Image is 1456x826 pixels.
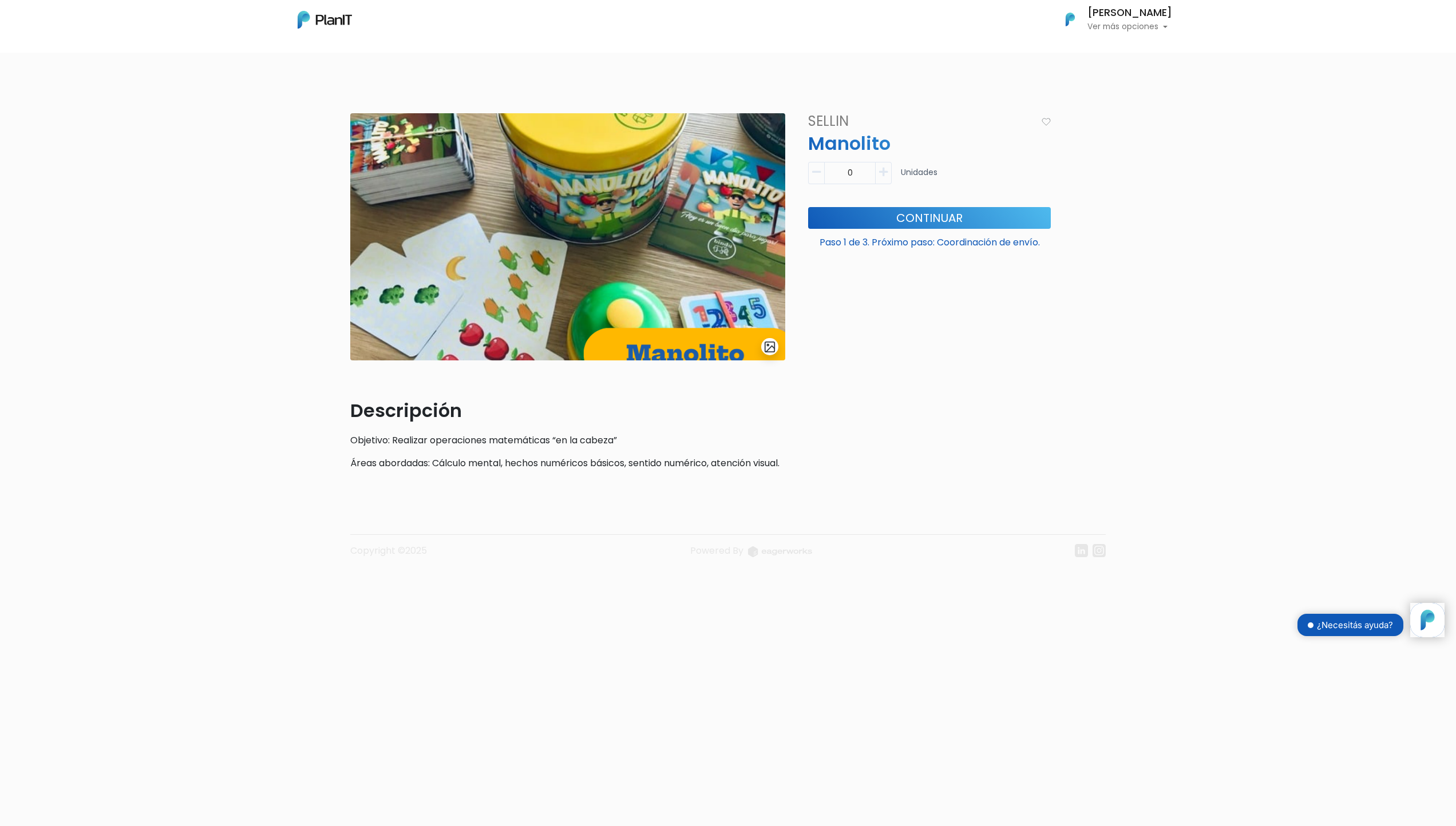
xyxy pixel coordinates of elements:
[901,166,937,189] p: Unidades
[350,397,785,424] p: Descripción
[801,130,1058,157] p: Manolito
[1239,603,1410,649] iframe: trengo-widget-status
[350,544,427,566] p: Copyright ©2025
[1087,23,1172,31] p: Ver más opciones
[1410,603,1445,637] iframe: trengo-widget-launcher
[350,456,785,470] p: Áreas abordadas: Cálculo mental, hechos numéricos básicos, sentido numérico, atención visual.
[1093,544,1106,557] img: instagram-7ba2a2629254302ec2a9470e65da5de918c9f3c9a63008f8abed3140a32961bf.svg
[1075,544,1088,557] img: linkedin-cc7d2dbb1a16aff8e18f147ffe980d30ddd5d9e01409788280e63c91fc390ff4.svg
[690,544,812,566] a: Powered By
[298,11,352,29] img: PlanIt Logo
[808,231,1051,249] p: Paso 1 de 3. Próximo paso: Coordinación de envío.
[350,434,785,447] p: Objetivo: Realizar operaciones matemáticas “en la cabeza”
[350,113,785,360] img: Captura_de_pantalla_2025-07-29_104833.png
[1042,118,1051,126] img: heart_icon
[801,113,1036,130] h4: SELLIN
[1087,8,1172,18] h6: [PERSON_NAME]
[763,340,777,354] img: gallery-light
[748,546,812,557] img: logo_eagerworks-044938b0bf012b96b195e05891a56339191180c2d98ce7df62ca656130a436fa.svg
[1051,5,1172,34] button: PlanIt Logo [PERSON_NAME] Ver más opciones
[690,544,743,557] span: translation missing: es.layouts.footer.powered_by
[1058,7,1083,32] img: PlanIt Logo
[808,207,1051,229] button: Continuar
